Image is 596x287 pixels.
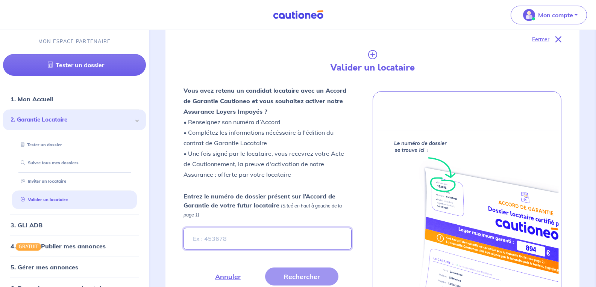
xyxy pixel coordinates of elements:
a: 4.GRATUITPublier mes annonces [11,242,106,249]
a: Inviter un locataire [18,179,66,184]
div: Valider un locataire [12,194,137,206]
a: 1. Mon Accueil [11,95,53,103]
a: Valider un locataire [18,197,68,202]
p: • Renseignez son numéro d’Accord • Complétez les informations nécéssaire à l'édition du contrat d... [184,85,351,180]
div: 1. Mon Accueil [3,92,146,107]
div: Inviter un locataire [12,175,137,188]
img: Cautioneo [270,10,326,20]
p: Mon compte [538,11,573,20]
a: Tester un dossier [3,54,146,76]
button: Annuler [197,267,259,285]
div: Suivre tous mes dossiers [12,157,137,169]
button: illu_account_valid_menu.svgMon compte [511,6,587,24]
a: 5. Gérer mes annonces [11,263,78,271]
strong: Entrez le numéro de dossier présent sur l’Accord de Garantie de votre futur locataire [184,192,335,209]
em: (Situé en haut à gauche de la page 1) [184,203,342,218]
a: 3. GLI ADB [11,221,42,228]
div: 5. Gérer mes annonces [3,260,146,275]
p: MON ESPACE PARTENAIRE [38,38,111,45]
img: illu_account_valid_menu.svg [523,9,535,21]
div: Tester un dossier [12,138,137,151]
h4: Valider un locataire [276,62,469,73]
div: 4.GRATUITPublier mes annonces [3,238,146,253]
p: Fermer [532,35,549,44]
a: Tester un dossier [18,142,62,147]
a: Suivre tous mes dossiers [18,160,79,165]
div: 3. GLI ADB [3,217,146,232]
input: Ex : 453678 [184,228,351,249]
span: 2. Garantie Locataire [11,116,133,124]
div: 2. Garantie Locataire [3,110,146,130]
strong: Vous avez retenu un candidat locataire avec un Accord de Garantie Cautioneo et vous souhaitez act... [184,87,346,115]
